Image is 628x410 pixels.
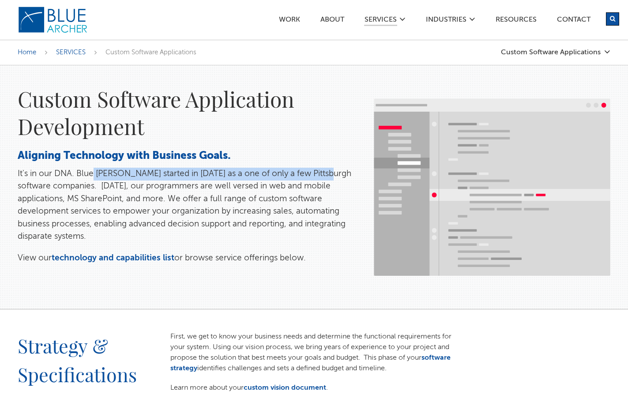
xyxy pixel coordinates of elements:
[18,149,356,163] h3: Aligning Technology with Business Goals.
[557,16,591,26] a: Contact
[374,98,610,276] img: Custom Software Application Development
[495,16,537,26] a: Resources
[425,16,467,26] a: Industries
[52,254,174,262] a: technology and capabilities list
[18,168,356,243] p: It's in our DNA. Blue [PERSON_NAME] started in [DATE] as a one of only a few Pittsburgh software ...
[320,16,345,26] a: ABOUT
[18,85,356,140] h1: Custom Software Application Development
[105,49,196,56] span: Custom Software Applications
[170,331,458,374] p: First, we get to know your business needs and determine the functional requirements for your syst...
[56,49,86,56] a: SERVICES
[501,49,610,56] a: Custom Software Applications
[170,383,458,393] p: Learn more about your .
[18,6,88,34] img: Blue Archer Logo
[244,384,326,391] a: custom vision document
[278,16,301,26] a: Work
[18,331,142,406] h2: Strategy & Specifications
[18,252,356,265] p: View our or browse service offerings below.
[18,49,36,56] a: Home
[364,16,397,26] a: SERVICES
